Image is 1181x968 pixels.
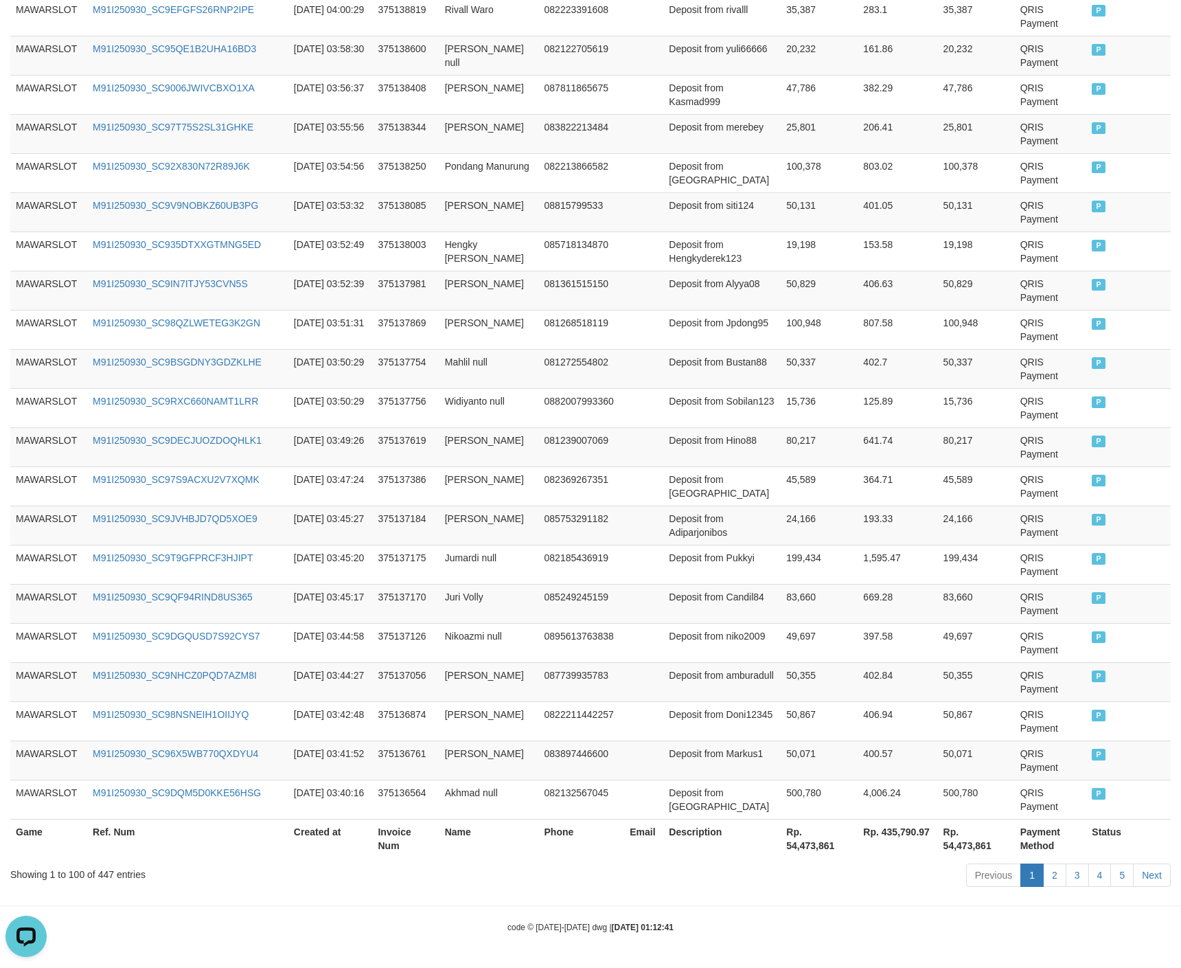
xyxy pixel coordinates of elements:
[288,701,373,741] td: [DATE] 03:42:48
[663,623,781,662] td: Deposit from niko2009
[539,545,625,584] td: 082185436919
[938,545,1015,584] td: 199,434
[10,192,87,232] td: MAWARSLOT
[539,153,625,192] td: 082213866582
[1092,122,1105,134] span: PAID
[439,584,539,623] td: Juri Volly
[663,584,781,623] td: Deposit from Candil84
[372,584,439,623] td: 375137170
[10,862,482,881] div: Showing 1 to 100 of 447 entries
[372,36,439,75] td: 375138600
[858,271,937,310] td: 406.63
[1015,271,1087,310] td: QRIS Payment
[288,584,373,623] td: [DATE] 03:45:17
[1015,780,1087,819] td: QRIS Payment
[1015,388,1087,427] td: QRIS Payment
[288,75,373,114] td: [DATE] 03:56:37
[439,466,539,506] td: [PERSON_NAME]
[10,310,87,349] td: MAWARSLOT
[539,388,625,427] td: 0882007993360
[663,388,781,427] td: Deposit from Sobilan123
[539,623,625,662] td: 0895613763838
[372,388,439,427] td: 375137756
[93,43,256,54] a: M91I250930_SC95QE1B2UHA16BD3
[1110,864,1134,887] a: 5
[439,36,539,75] td: [PERSON_NAME] null
[1092,514,1105,526] span: PAID
[10,701,87,741] td: MAWARSLOT
[10,232,87,271] td: MAWARSLOT
[663,545,781,584] td: Deposit from Pukkyi
[938,780,1015,819] td: 500,780
[858,388,937,427] td: 125.89
[781,349,858,388] td: 50,337
[439,310,539,349] td: [PERSON_NAME]
[372,192,439,232] td: 375138085
[93,631,260,642] a: M91I250930_SC9DGQUSD7S92CYS7
[663,310,781,349] td: Deposit from Jpdong95
[372,310,439,349] td: 375137869
[663,506,781,545] td: Deposit from Adiparjonibos
[372,506,439,545] td: 375137184
[1092,592,1105,604] span: PAID
[663,232,781,271] td: Deposit from Hengkyderek123
[1015,506,1087,545] td: QRIS Payment
[966,864,1021,887] a: Previous
[663,349,781,388] td: Deposit from Bustan88
[938,36,1015,75] td: 20,232
[1092,44,1105,56] span: PAID
[10,388,87,427] td: MAWARSLOT
[781,232,858,271] td: 19,198
[663,36,781,75] td: Deposit from yuli66666
[938,427,1015,466] td: 80,217
[858,662,937,701] td: 402.84
[938,271,1015,310] td: 50,829
[10,584,87,623] td: MAWARSLOT
[288,349,373,388] td: [DATE] 03:50:29
[938,388,1015,427] td: 15,736
[781,701,858,741] td: 50,867
[938,153,1015,192] td: 100,378
[858,192,937,232] td: 401.05
[938,506,1015,545] td: 24,166
[5,5,47,47] button: Open LiveChat chat widget
[663,701,781,741] td: Deposit from Doni12345
[539,427,625,466] td: 081239007069
[539,506,625,545] td: 085753291182
[539,349,625,388] td: 081272554802
[439,153,539,192] td: Pondang Manurung
[938,192,1015,232] td: 50,131
[372,623,439,662] td: 375137126
[1092,396,1105,408] span: PAID
[439,780,539,819] td: Akhmad null
[1092,318,1105,330] span: PAID
[858,623,937,662] td: 397.58
[288,545,373,584] td: [DATE] 03:45:20
[93,670,257,681] a: M91I250930_SC9NHCZ0PQD7AZM8I
[288,232,373,271] td: [DATE] 03:52:49
[372,232,439,271] td: 375138003
[539,780,625,819] td: 082132567045
[781,662,858,701] td: 50,355
[539,36,625,75] td: 082122705619
[93,278,248,289] a: M91I250930_SC9IN7ITJY53CVN5S
[1015,819,1087,858] th: Payment Method
[10,36,87,75] td: MAWARSLOT
[1066,864,1089,887] a: 3
[858,506,937,545] td: 193.33
[10,427,87,466] td: MAWARSLOT
[938,584,1015,623] td: 83,660
[858,780,937,819] td: 4,006.24
[372,466,439,506] td: 375137386
[439,506,539,545] td: [PERSON_NAME]
[1092,436,1105,447] span: PAID
[663,271,781,310] td: Deposit from Alyya08
[372,75,439,114] td: 375138408
[439,819,539,858] th: Name
[288,36,373,75] td: [DATE] 03:58:30
[781,310,858,349] td: 100,948
[10,623,87,662] td: MAWARSLOT
[1092,788,1105,800] span: PAID
[781,545,858,584] td: 199,434
[539,232,625,271] td: 085718134870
